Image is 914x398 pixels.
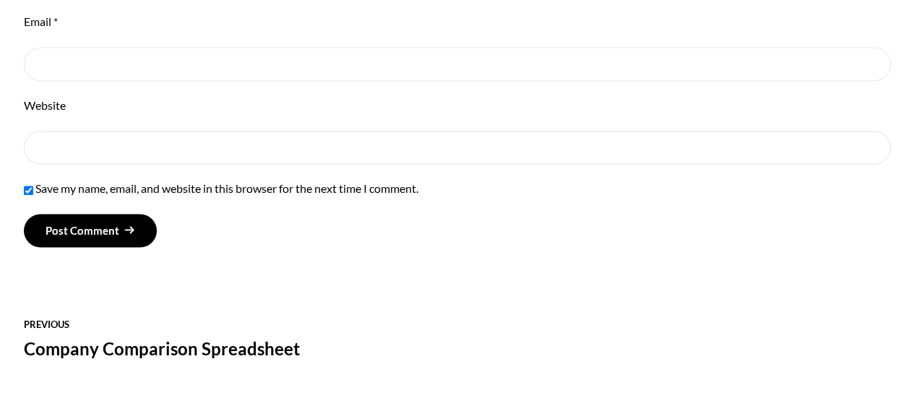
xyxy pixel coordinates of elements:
[24,98,66,112] label: Website
[24,336,457,360] div: Company Comparison Spreadsheet
[35,181,418,195] label: Save my name, email, and website in this browser for the next time I comment.
[24,14,58,28] label: Email *
[24,214,158,247] button: Post Comment
[46,224,119,237] span: Post Comment
[24,305,457,374] a: previous Company Comparison Spreadsheet
[24,319,457,329] div: previous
